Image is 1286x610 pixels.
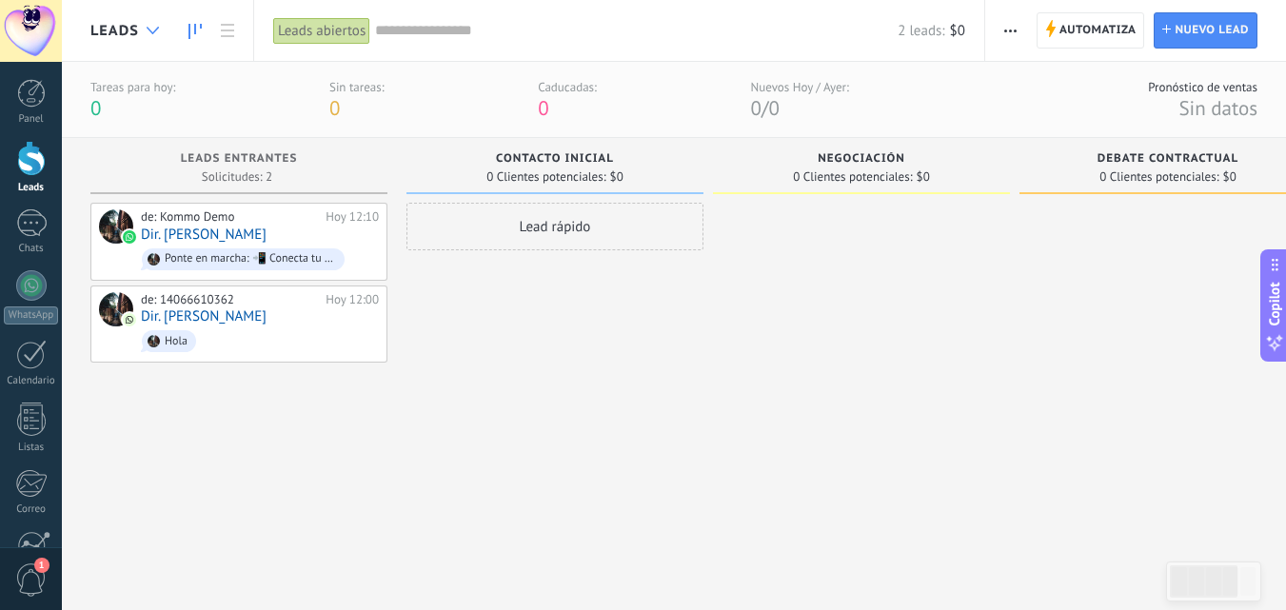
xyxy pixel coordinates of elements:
[4,375,59,387] div: Calendario
[141,308,267,325] a: Dir. [PERSON_NAME]
[818,152,905,166] span: Negociación
[211,12,244,49] a: Lista
[34,558,49,573] span: 1
[1148,79,1257,95] div: Pronóstico de ventas
[181,152,298,166] span: Leads Entrantes
[751,95,762,121] span: 0
[326,209,379,225] div: Hoy 12:10
[90,95,101,121] span: 0
[1178,95,1257,121] span: Sin datos
[538,95,548,121] span: 0
[202,171,272,183] span: Solicitudes: 2
[917,171,930,183] span: $0
[610,171,623,183] span: $0
[1175,13,1249,48] span: Nuevo lead
[141,226,267,243] a: Dir. [PERSON_NAME]
[326,292,379,307] div: Hoy 12:00
[179,12,211,49] a: Leads
[273,17,370,45] div: Leads abiertos
[4,503,59,516] div: Correo
[1099,171,1218,183] span: 0 Clientes potenciales:
[768,95,779,121] span: 0
[1265,282,1284,325] span: Copilot
[793,171,912,183] span: 0 Clientes potenciales:
[722,152,1000,168] div: Negociación
[165,252,336,266] div: Ponte en marcha: 📲 Conecta tu número de WhatsApp 💬
[4,306,58,325] div: WhatsApp
[1059,13,1137,48] span: Automatiza
[141,292,319,307] div: de: 14066610362
[496,152,614,166] span: Contacto inicial
[416,152,694,168] div: Contacto inicial
[538,79,597,95] div: Caducadas:
[165,335,188,348] div: Hola
[4,182,59,194] div: Leads
[4,243,59,255] div: Chats
[141,209,319,225] div: de: Kommo Demo
[997,12,1024,49] button: Más
[99,292,133,326] div: Dir. Juan Daniel Ramirez
[90,22,139,40] span: Leads
[762,95,768,121] span: /
[99,209,133,244] div: Dir. Juan Daniel Ramirez
[1223,171,1237,183] span: $0
[950,22,965,40] span: $0
[329,79,385,95] div: Sin tareas:
[406,203,703,250] div: Lead rápido
[123,313,136,326] img: com.amocrm.amocrmwa.svg
[1154,12,1257,49] a: Nuevo lead
[90,79,175,95] div: Tareas para hoy:
[1098,152,1238,166] span: Debate contractual
[486,171,605,183] span: 0 Clientes potenciales:
[4,442,59,454] div: Listas
[100,152,378,168] div: Leads Entrantes
[329,95,340,121] span: 0
[4,113,59,126] div: Panel
[1037,12,1145,49] a: Automatiza
[751,79,849,95] div: Nuevos Hoy / Ayer:
[123,230,136,244] img: waba.svg
[898,22,944,40] span: 2 leads:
